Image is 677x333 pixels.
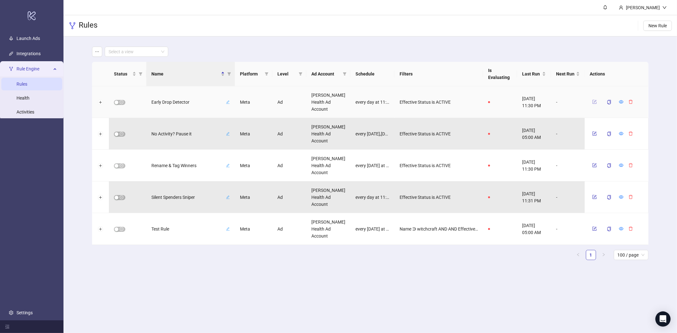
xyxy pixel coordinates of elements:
span: edit [226,195,230,199]
span: filter [139,72,143,76]
button: left [573,250,583,260]
span: eye [619,226,624,231]
a: Integrations [17,51,41,56]
div: [DATE] 05:00 AM [517,213,551,245]
div: [PERSON_NAME] Health Ad Account [306,181,350,213]
button: Expand row [98,132,103,137]
button: delete [626,225,636,232]
span: Test Rule [151,225,225,232]
span: every [DATE] at 5:00 AM [GEOGRAPHIC_DATA]/[GEOGRAPHIC_DATA] [355,225,389,232]
span: filter [227,72,231,76]
span: filter [297,69,304,79]
th: Last Run [517,62,551,86]
span: form [593,226,597,231]
div: Open Intercom Messenger [655,311,671,327]
div: Rename & Tag Winnersedit [151,161,230,170]
button: delete [626,161,636,169]
span: every [DATE],[DATE],[DATE],[DATE] at 5:00 AM [GEOGRAPHIC_DATA]/[GEOGRAPHIC_DATA] [355,130,389,137]
button: form [590,130,600,137]
span: Ad Account [311,70,340,77]
span: New Rule [648,23,667,28]
div: [DATE] 05:00 AM [517,118,551,150]
span: Effective Status is ACTIVE [400,99,451,106]
span: eye [619,195,624,199]
button: delete [626,98,636,106]
span: 100 / page [618,250,645,260]
button: Expand row [98,163,103,168]
th: Filters [395,62,483,86]
th: Name [146,62,235,86]
span: bell [603,5,607,10]
span: eye [619,163,624,167]
span: copy [607,132,612,136]
button: right [599,250,609,260]
span: filter [137,69,144,79]
div: Meta [235,118,272,150]
span: eye [619,131,624,136]
div: - [551,86,585,118]
span: Last Run [522,70,541,77]
button: form [590,193,600,201]
button: form [590,161,600,169]
div: Meta [235,86,272,118]
div: [PERSON_NAME] [623,4,662,11]
div: [DATE] 11:30 PM [517,86,551,118]
th: Next Run [551,62,585,86]
a: eye [619,163,624,168]
span: down [662,5,667,10]
button: form [590,98,600,106]
span: form [593,100,597,104]
span: form [593,195,597,199]
div: Ad [272,86,306,118]
span: copy [607,227,612,231]
span: delete [629,195,633,199]
h3: Rules [79,20,97,31]
th: Actions [585,62,648,86]
span: filter [343,72,347,76]
span: Name [151,70,220,77]
div: [DATE] 11:30 PM [517,150,551,181]
span: No Activity? Pause it [151,130,225,137]
li: Previous Page [573,250,583,260]
button: Expand row [98,100,103,105]
span: filter [226,69,232,79]
button: form [590,225,600,232]
span: right [602,253,606,257]
span: left [576,253,580,257]
span: copy [607,100,612,104]
span: delete [629,100,633,104]
span: Next Run [556,70,575,77]
div: [PERSON_NAME] Health Ad Account [306,86,350,118]
span: delete [629,163,633,167]
span: edit [226,164,230,167]
div: Meta [235,181,272,213]
span: delete [629,226,633,231]
span: Early Drop Detector [151,99,225,106]
div: [DATE] 11:31 PM [517,181,551,213]
button: copy [602,97,617,107]
span: copy [607,195,612,199]
div: Early Drop Detectoredit [151,98,230,106]
span: copy [607,163,612,168]
button: delete [626,193,636,201]
button: Expand row [98,195,103,200]
div: No Activity? Pause itedit [151,130,230,138]
span: filter [263,69,270,79]
div: [PERSON_NAME] Health Ad Account [306,150,350,181]
span: Status [114,70,131,77]
a: Settings [17,310,33,315]
span: filter [342,69,348,79]
span: every [DATE] at 11:30 PM [GEOGRAPHIC_DATA]/[GEOGRAPHIC_DATA] [355,162,389,169]
th: Is Evaluating [483,62,517,86]
a: eye [619,226,624,232]
a: eye [619,100,624,105]
div: - [551,213,585,245]
span: edit [226,132,230,136]
div: - [551,181,585,213]
th: Schedule [350,62,395,86]
span: Name ∋ witchcraft AND AND Effective Status is ACTIVE [400,225,478,232]
span: edit [226,100,230,104]
div: [PERSON_NAME] Health Ad Account [306,213,350,245]
div: Ad [272,213,306,245]
span: Silent Spenders Sniper [151,194,225,201]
